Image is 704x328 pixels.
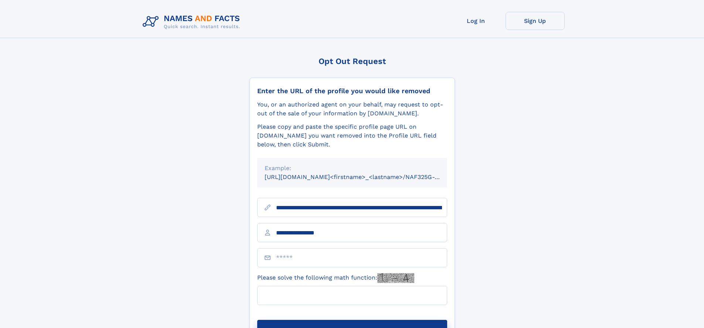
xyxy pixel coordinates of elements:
div: Example: [265,164,440,173]
a: Sign Up [506,12,565,30]
img: Logo Names and Facts [140,12,246,32]
small: [URL][DOMAIN_NAME]<firstname>_<lastname>/NAF325G-xxxxxxxx [265,173,461,180]
a: Log In [446,12,506,30]
div: You, or an authorized agent on your behalf, may request to opt-out of the sale of your informatio... [257,100,447,118]
div: Enter the URL of the profile you would like removed [257,87,447,95]
label: Please solve the following math function: [257,273,414,283]
div: Please copy and paste the specific profile page URL on [DOMAIN_NAME] you want removed into the Pr... [257,122,447,149]
div: Opt Out Request [249,57,455,66]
